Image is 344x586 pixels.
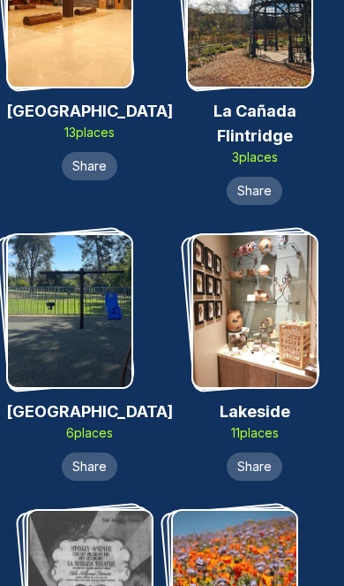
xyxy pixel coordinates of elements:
span: Share [237,182,272,200]
h2: [GEOGRAPHIC_DATA] [6,400,173,424]
button: Share [62,152,117,180]
p: 6 place s [6,424,173,442]
button: Share [62,453,117,481]
button: Share [227,177,282,205]
span: Share [72,157,107,175]
span: Share [237,458,272,476]
p: 11 place s [191,424,318,442]
button: Share [227,453,282,481]
h2: La Cañada Flintridge [186,99,323,148]
img: La Habra Heights [8,235,131,387]
span: Share [72,458,107,476]
img: Lakeside [193,235,317,387]
h2: [GEOGRAPHIC_DATA] [6,99,173,124]
p: 3 place s [186,148,323,166]
h2: Lakeside [191,400,318,424]
p: 13 place s [6,124,173,141]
